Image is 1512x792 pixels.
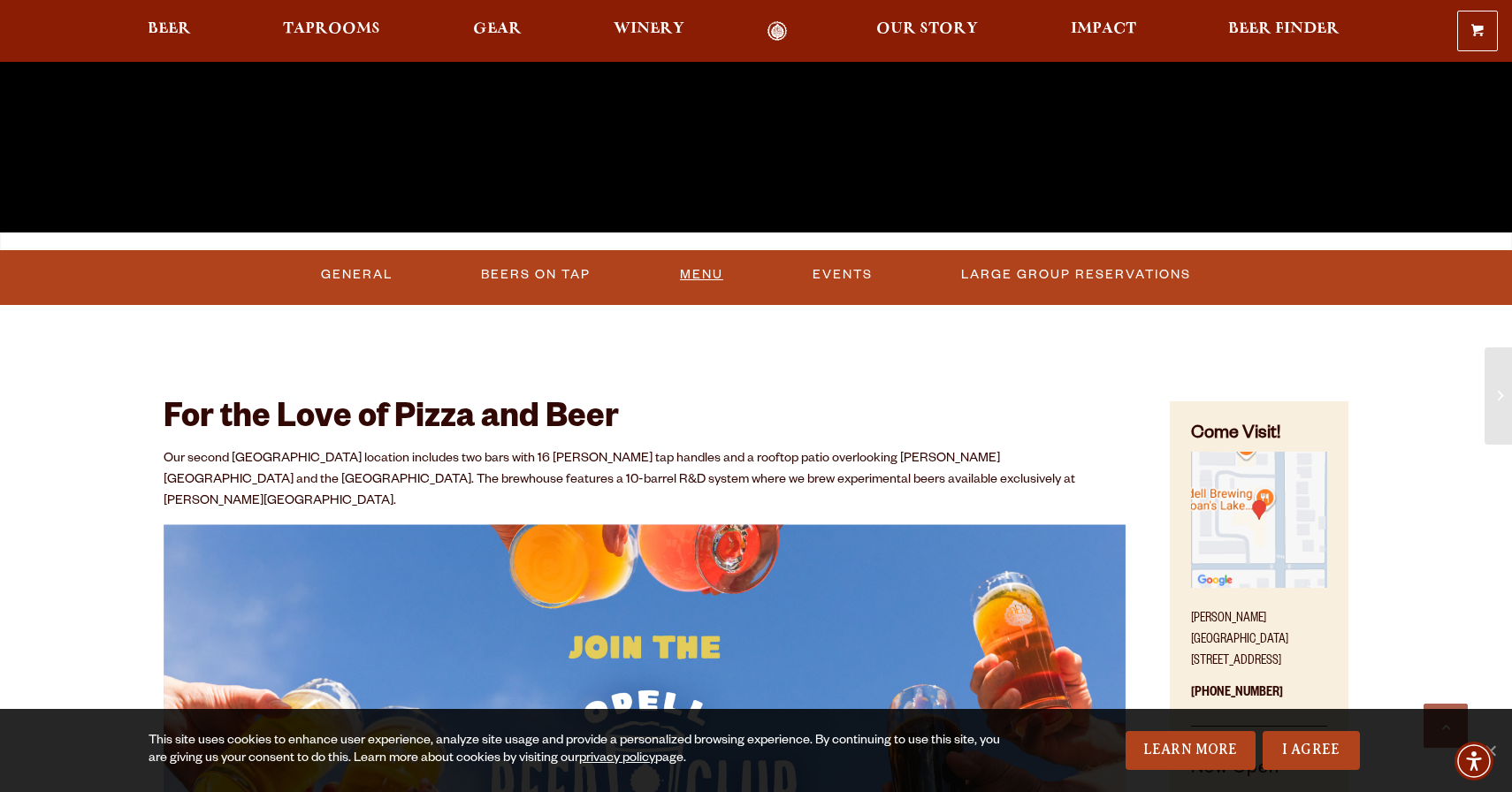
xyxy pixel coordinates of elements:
[149,733,1003,768] div: This site uses cookies to enhance user experience, analyze site usage and provide a personalized ...
[1263,731,1360,770] a: I Agree
[954,255,1198,295] a: Large Group Reservations
[271,21,392,42] a: Taprooms
[1126,731,1256,770] a: Learn More
[462,21,533,42] a: Gear
[1071,22,1136,36] span: Impact
[314,255,400,295] a: General
[283,22,380,36] span: Taprooms
[474,255,598,295] a: Beers On Tap
[148,22,191,36] span: Beer
[1455,742,1493,781] div: Accessibility Menu
[614,22,684,36] span: Winery
[1228,22,1340,36] span: Beer Finder
[1059,21,1148,42] a: Impact
[876,22,978,36] span: Our Story
[1191,452,1327,588] img: Small thumbnail of location on map
[1191,673,1327,727] p: [PHONE_NUMBER]
[579,752,655,766] a: privacy policy
[602,21,696,42] a: Winery
[673,255,730,295] a: Menu
[1191,598,1327,673] p: [PERSON_NAME][GEOGRAPHIC_DATA] [STREET_ADDRESS]
[473,22,522,36] span: Gear
[1191,423,1327,448] h4: Come Visit!
[865,21,989,42] a: Our Story
[136,21,202,42] a: Beer
[1217,21,1351,42] a: Beer Finder
[164,449,1126,513] p: Our second [GEOGRAPHIC_DATA] location includes two bars with 16 [PERSON_NAME] tap handles and a r...
[806,255,880,295] a: Events
[744,21,810,42] a: Odell Home
[1424,704,1468,748] a: Scroll to top
[164,401,1126,440] h2: For the Love of Pizza and Beer
[1191,579,1327,593] a: Find on Google Maps (opens in a new window)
